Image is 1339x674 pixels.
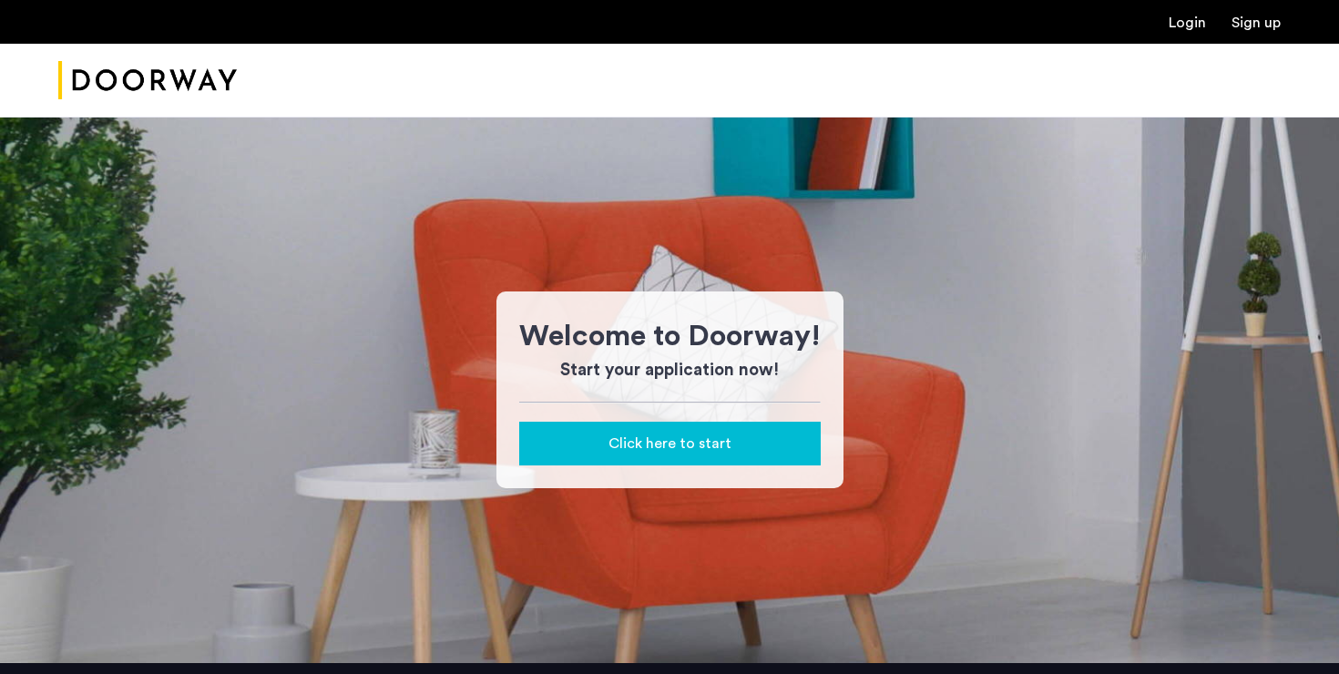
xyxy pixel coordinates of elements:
a: Cazamio Logo [58,46,237,115]
img: logo [58,46,237,115]
h1: Welcome to Doorway! [519,314,821,358]
h3: Start your application now! [519,358,821,383]
a: Registration [1232,15,1281,30]
a: Login [1169,15,1206,30]
button: button [519,422,821,465]
span: Click here to start [608,433,731,454]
